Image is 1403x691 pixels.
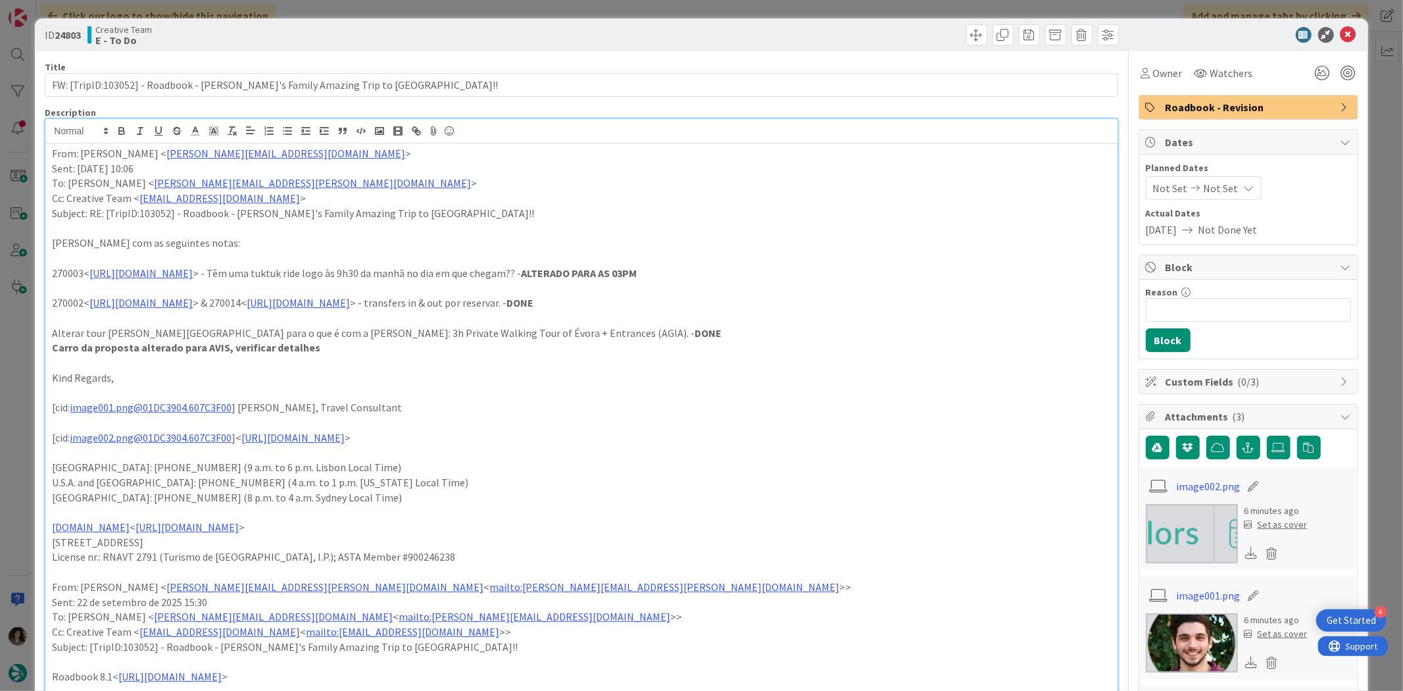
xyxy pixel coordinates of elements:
p: Roadbook 8.1< > [52,669,1110,684]
span: Not Set [1204,180,1239,196]
b: E - To Do [95,35,152,45]
p: To: [PERSON_NAME] < > [52,176,1110,191]
a: [URL][DOMAIN_NAME] [241,431,345,444]
label: Title [45,61,66,73]
div: Set as cover [1244,627,1308,641]
strong: DONE [506,296,533,309]
p: Subject: RE: [TripID:103052] - Roadbook - [PERSON_NAME]'s Family Amazing Trip to [GEOGRAPHIC_DATA]!! [52,206,1110,221]
a: mailto:[PERSON_NAME][EMAIL_ADDRESS][DOMAIN_NAME] [399,610,670,623]
span: ID [45,27,81,43]
p: License nr.: RNAVT 2791 (Turismo de [GEOGRAPHIC_DATA], I.P.); ASTA Member #900246238 [52,550,1110,565]
label: Reason [1146,286,1178,298]
strong: ALTERADO PARA AS 03PM [521,267,637,280]
a: image001.png [1176,588,1240,603]
a: [DOMAIN_NAME] [52,521,130,534]
p: U.S.A. and [GEOGRAPHIC_DATA]: [PHONE_NUMBER] (4 a.m. to 1 p.m. [US_STATE] Local Time) [52,475,1110,490]
p: Cc: Creative Team < < >> [52,625,1110,640]
span: Planned Dates [1146,161,1351,175]
p: Alterar tour [PERSON_NAME][GEOGRAPHIC_DATA] para o que é com a [PERSON_NAME]: 3h Private Walking ... [52,326,1110,341]
span: Not Set [1153,180,1188,196]
span: ( 0/3 ) [1238,375,1260,388]
p: Subject: [TripID:103052] - Roadbook - [PERSON_NAME]'s Family Amazing Trip to [GEOGRAPHIC_DATA]!! [52,640,1110,655]
p: Sent: [DATE] 10:06 [52,161,1110,176]
a: [PERSON_NAME][EMAIL_ADDRESS][DOMAIN_NAME] [166,147,405,160]
p: [STREET_ADDRESS] [52,535,1110,550]
span: Description [45,107,96,118]
a: [URL][DOMAIN_NAME] [118,670,222,683]
p: 270003< > - Têm uma tuktuk ride logo às 9h30 da manhã no dia em que chegam?? - [52,266,1110,281]
span: Block [1166,259,1334,275]
strong: DONE [695,326,722,340]
button: Block [1146,328,1191,352]
strong: Carro da proposta alterado para AVIS, verificar detalhes [52,341,320,354]
p: From: [PERSON_NAME] < < >> [52,580,1110,595]
a: [EMAIL_ADDRESS][DOMAIN_NAME] [139,192,300,205]
span: Actual Dates [1146,207,1351,220]
b: 24803 [55,28,81,41]
p: Kind Regards, [52,371,1110,386]
a: [URL][DOMAIN_NAME] [89,296,193,309]
a: [URL][DOMAIN_NAME] [135,521,239,534]
p: [cid: ] [PERSON_NAME], Travel Consultant [52,400,1110,415]
p: < > [52,520,1110,535]
span: [DATE] [1146,222,1177,238]
span: Attachments [1166,409,1334,424]
span: Custom Fields [1166,374,1334,390]
p: Sent: 22 de setembro de 2025 15:30 [52,595,1110,610]
a: [PERSON_NAME][EMAIL_ADDRESS][PERSON_NAME][DOMAIN_NAME] [166,580,483,594]
a: [URL][DOMAIN_NAME] [89,267,193,280]
a: image001.png@01DC3904.607C3F00 [70,401,232,414]
div: 4 [1375,606,1387,618]
div: 6 minutes ago [1244,613,1308,627]
div: Get Started [1327,614,1376,627]
p: [cid: ]< > [52,430,1110,446]
span: Creative Team [95,24,152,35]
span: Owner [1153,65,1183,81]
p: To: [PERSON_NAME] < < >> [52,609,1110,625]
span: Support [28,2,60,18]
input: type card name here... [45,73,1118,97]
span: Not Done Yet [1198,222,1258,238]
span: Dates [1166,134,1334,150]
div: Open Get Started checklist, remaining modules: 4 [1316,609,1387,632]
a: mailto:[PERSON_NAME][EMAIL_ADDRESS][PERSON_NAME][DOMAIN_NAME] [489,580,839,594]
a: [PERSON_NAME][EMAIL_ADDRESS][PERSON_NAME][DOMAIN_NAME] [154,176,471,190]
a: [URL][DOMAIN_NAME] [247,296,350,309]
p: [PERSON_NAME] com as seguintes notas: [52,236,1110,251]
div: Set as cover [1244,518,1308,532]
p: Cc: Creative Team < > [52,191,1110,206]
div: Download [1244,654,1259,671]
p: [GEOGRAPHIC_DATA]: [PHONE_NUMBER] (9 a.m. to 6 p.m. Lisbon Local Time) [52,460,1110,475]
a: image002.png@01DC3904.607C3F00 [70,431,232,444]
a: image002.png [1176,478,1240,494]
span: ( 3 ) [1233,410,1245,423]
a: [PERSON_NAME][EMAIL_ADDRESS][DOMAIN_NAME] [154,610,393,623]
div: 6 minutes ago [1244,504,1308,518]
span: Watchers [1210,65,1253,81]
p: 270002< > & 270014< > - transfers in & out por reservar. - [52,295,1110,311]
a: mailto:[EMAIL_ADDRESS][DOMAIN_NAME] [306,625,499,638]
p: From: [PERSON_NAME] < > [52,146,1110,161]
a: [EMAIL_ADDRESS][DOMAIN_NAME] [139,625,300,638]
p: [GEOGRAPHIC_DATA]: [PHONE_NUMBER] (8 p.m. to 4 a.m. Sydney Local Time) [52,490,1110,505]
span: Roadbook - Revision [1166,99,1334,115]
div: Download [1244,545,1259,562]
